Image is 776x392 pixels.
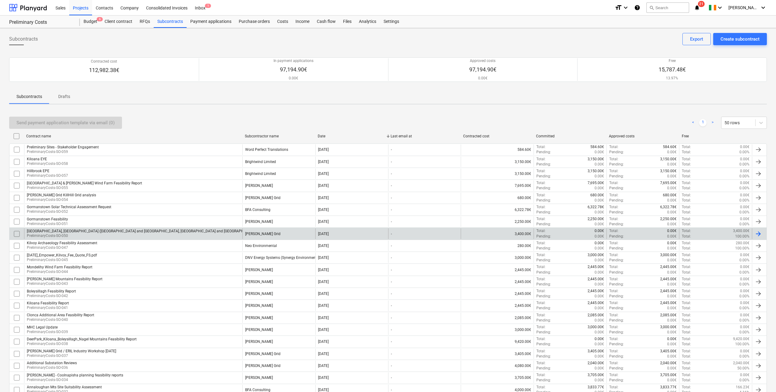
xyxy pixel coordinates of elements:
p: Total : [682,277,691,282]
p: Pending : [536,162,551,167]
div: 2,445.00€ [461,300,534,311]
div: Hillbrook EPE [27,169,68,173]
p: Pending : [609,282,624,287]
p: Total : [609,252,618,258]
p: 0.00€ [595,228,604,234]
p: Pending : [609,246,624,251]
p: Total : [536,157,545,162]
p: 680.00€ [663,193,677,198]
p: 0.00€ [667,234,677,239]
a: Costs [274,16,292,28]
div: - [391,268,392,272]
span: [PERSON_NAME] [728,5,759,10]
p: 2,445.00€ [588,289,604,294]
div: Preliminary Sites - Stakeholder Engagement [27,145,99,149]
p: 3,150.00€ [660,157,677,162]
p: PreliminaryCosts-SO-050 [27,233,351,238]
p: 0.00€ [740,264,749,270]
p: Pending : [609,258,624,263]
div: 4,080.00€ [461,361,534,371]
div: DNV Energy Systems (Synergy Environmental Limited) [245,256,334,260]
p: Total : [536,228,545,234]
p: Total : [536,264,545,270]
p: Contracted cost [89,59,119,64]
div: - [391,196,392,200]
p: Total : [682,205,691,210]
p: 0.00€ [595,258,604,263]
div: [DATE] [318,256,329,260]
p: Total : [682,157,691,162]
div: Gormanstown Solar Technical Assessment Request [27,205,111,209]
p: Pending : [536,198,551,203]
span: 6 [97,17,103,21]
p: Pending : [609,150,624,155]
div: 3,405.00€ [461,349,534,359]
p: 0.00% [739,282,749,287]
i: keyboard_arrow_down [716,4,724,11]
div: - [391,280,392,284]
p: 2,445.00€ [660,264,677,270]
p: Free [659,58,686,64]
p: Pending : [536,222,551,227]
p: Total : [682,186,691,191]
p: Total : [609,264,618,270]
div: Mondelihy Wind Farm Feasibility Report [27,265,92,269]
p: Pending : [609,198,624,203]
div: [DATE]_Empower_Kilvoy_Fee_Quote_FS.pdf [27,253,97,257]
div: Purchase orders [235,16,274,28]
p: 0.00€ [667,222,677,227]
div: Brightwind Limited [245,172,276,176]
p: Total : [682,246,691,251]
p: Pending : [536,270,551,275]
p: Total : [682,228,691,234]
p: 0.00€ [667,210,677,215]
p: In payment applications [274,58,313,64]
p: Total : [682,264,691,270]
div: [GEOGRAPHIC_DATA] & [PERSON_NAME] Wind Farm Feasibility Report [27,181,142,185]
div: 7,695.00€ [461,180,534,191]
p: PreliminaryCosts-SO-058 [27,161,68,166]
div: [PERSON_NAME] Grid KillHill Grid analysis [27,193,96,197]
a: Page 1 is your current page [699,119,706,126]
span: search [649,5,654,10]
div: Jennings O'Donovan [245,280,273,284]
div: 2,250.00€ [461,216,534,227]
i: keyboard_arrow_down [760,4,767,11]
div: 2,445.00€ [461,289,534,299]
p: Total : [682,162,691,167]
div: 280.00€ [461,241,534,251]
p: Pending : [536,234,551,239]
div: Approved costs [609,134,677,138]
p: 0.00€ [595,246,604,251]
p: 3,000.00€ [660,252,677,258]
div: Committed [536,134,604,138]
p: 3,000.00€ [588,252,604,258]
div: - [391,208,392,212]
p: Pending : [536,186,551,191]
div: - [391,183,392,188]
p: 97,194.90€ [469,66,496,73]
p: 112,982.38€ [89,67,119,74]
div: Subcontractor name [245,134,313,138]
div: Jennings O'Donovan [245,268,273,272]
p: 0.00€ [740,216,749,222]
div: 3,000.00€ [461,325,534,335]
button: Export [682,33,711,45]
div: Kiloana EYE [27,157,68,161]
div: Brightwind Limited [245,160,276,164]
p: PreliminaryCosts-SO-051 [27,221,68,227]
i: Knowledge base [634,4,640,11]
p: 0.00% [739,162,749,167]
p: 0.00€ [740,193,749,198]
p: 0.00€ [595,270,604,275]
p: 0.00€ [667,162,677,167]
div: BFA Consulting [245,208,270,212]
div: 3,000.00€ [461,252,534,263]
div: Cash flow [313,16,339,28]
a: Client contract [101,16,136,28]
p: 2,250.00€ [660,216,677,222]
a: Settings [380,16,403,28]
p: Total : [609,157,618,162]
div: Kilvoy Archaeology Feasibility Assessment [27,241,97,245]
